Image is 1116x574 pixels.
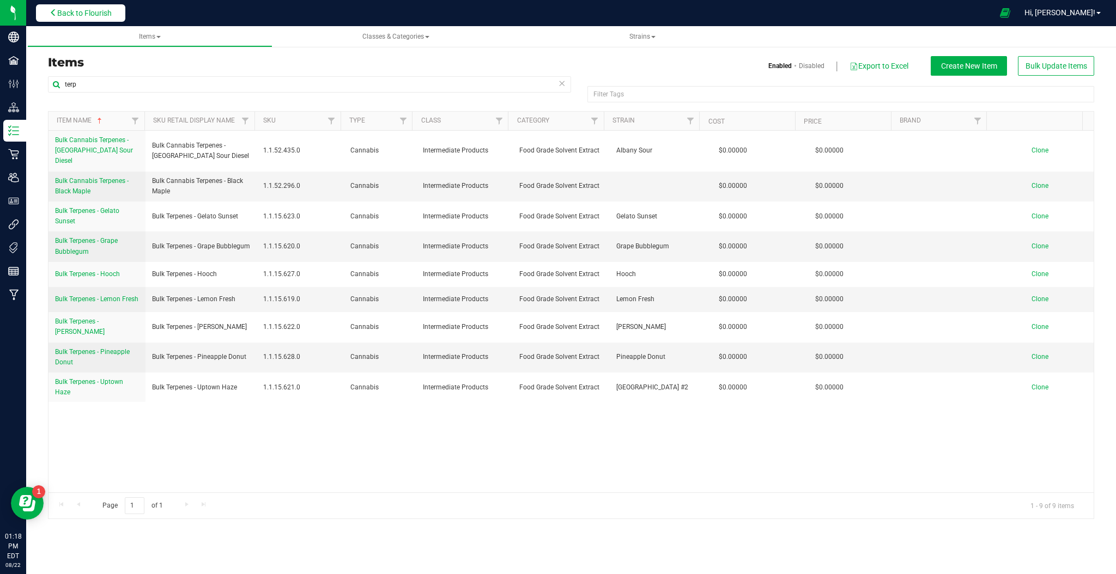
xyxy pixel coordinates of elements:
[586,112,604,130] a: Filter
[8,55,19,66] inline-svg: Facilities
[1032,295,1048,303] span: Clone
[236,112,254,130] a: Filter
[350,145,410,156] span: Cannabis
[519,352,603,362] span: Food Grade Solvent Extract
[362,33,429,40] span: Classes & Categories
[1032,270,1059,278] a: Clone
[612,117,635,124] a: Strain
[8,149,19,160] inline-svg: Retail
[263,181,337,191] span: 1.1.52.296.0
[1032,182,1048,190] span: Clone
[55,236,139,257] a: Bulk Terpenes - Grape Bubblegum
[323,112,341,130] a: Filter
[125,497,144,514] input: 1
[713,239,753,254] span: $0.00000
[616,145,700,156] span: Albany Sour
[55,295,138,303] span: Bulk Terpenes - Lemon Fresh
[55,316,139,337] a: Bulk Terpenes - [PERSON_NAME]
[152,294,235,304] span: Bulk Terpenes - Lemon Fresh
[1032,323,1059,331] a: Clone
[799,61,824,71] a: Disabled
[810,291,849,307] span: $0.00000
[1022,497,1083,514] span: 1 - 9 of 9 items
[804,118,822,125] a: Price
[55,177,129,195] span: Bulk Cannabis Terpenes - Black Maple
[423,382,507,393] span: Intermediate Products
[519,181,603,191] span: Food Grade Solvent Extract
[810,209,849,224] span: $0.00000
[708,118,725,125] a: Cost
[849,57,909,75] button: Export to Excel
[713,291,753,307] span: $0.00000
[517,117,549,124] a: Category
[423,145,507,156] span: Intermediate Products
[8,266,19,277] inline-svg: Reports
[349,117,365,124] a: Type
[519,322,603,332] span: Food Grade Solvent Extract
[931,56,1007,76] button: Create New Item
[152,141,250,161] span: Bulk Cannabis Terpenes - [GEOGRAPHIC_DATA] Sour Diesel
[1032,212,1048,220] span: Clone
[152,176,250,197] span: Bulk Cannabis Terpenes - Black Maple
[423,322,507,332] span: Intermediate Products
[993,2,1017,23] span: Open Ecommerce Menu
[55,136,133,164] span: Bulk Cannabis Terpenes - [GEOGRAPHIC_DATA] Sour Diesel
[350,241,410,252] span: Cannabis
[519,269,603,279] span: Food Grade Solvent Extract
[55,237,118,255] span: Bulk Terpenes - Grape Bubblegum
[1026,62,1087,70] span: Bulk Update Items
[558,76,566,90] span: Clear
[810,349,849,365] span: $0.00000
[263,241,337,252] span: 1.1.15.620.0
[152,322,247,332] span: Bulk Terpenes - [PERSON_NAME]
[394,112,412,130] a: Filter
[152,269,217,279] span: Bulk Terpenes - Hooch
[941,62,997,70] span: Create New Item
[519,211,603,222] span: Food Grade Solvent Extract
[810,319,849,335] span: $0.00000
[423,241,507,252] span: Intermediate Products
[8,196,19,206] inline-svg: User Roles
[152,211,238,222] span: Bulk Terpenes - Gelato Sunset
[519,241,603,252] span: Food Grade Solvent Extract
[350,322,410,332] span: Cannabis
[11,487,44,520] iframe: Resource center
[263,294,337,304] span: 1.1.15.619.0
[350,181,410,191] span: Cannabis
[1032,383,1048,391] span: Clone
[263,382,337,393] span: 1.1.15.621.0
[490,112,508,130] a: Filter
[350,294,410,304] span: Cannabis
[423,269,507,279] span: Intermediate Products
[55,378,123,396] span: Bulk Terpenes - Uptown Haze
[768,61,792,71] a: Enabled
[616,382,700,393] span: [GEOGRAPHIC_DATA] #2
[1032,270,1048,278] span: Clone
[5,561,21,569] p: 08/22
[1032,146,1059,154] a: Clone
[8,289,19,300] inline-svg: Manufacturing
[968,112,986,130] a: Filter
[55,317,105,335] span: Bulk Terpenes - [PERSON_NAME]
[263,145,337,156] span: 1.1.52.435.0
[153,117,235,124] a: Sku Retail Display Name
[1032,146,1048,154] span: Clone
[55,207,119,225] span: Bulk Terpenes - Gelato Sunset
[263,117,276,124] a: SKU
[48,56,563,69] h3: Items
[55,206,139,227] a: Bulk Terpenes - Gelato Sunset
[350,352,410,362] span: Cannabis
[55,348,130,366] span: Bulk Terpenes - Pineapple Donut
[139,33,161,40] span: Items
[36,4,125,22] button: Back to Flourish
[616,269,700,279] span: Hooch
[57,117,104,124] a: Item Name
[810,178,849,194] span: $0.00000
[1032,353,1059,361] a: Clone
[8,125,19,136] inline-svg: Inventory
[1032,242,1048,250] span: Clone
[713,319,753,335] span: $0.00000
[350,382,410,393] span: Cannabis
[1032,295,1059,303] a: Clone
